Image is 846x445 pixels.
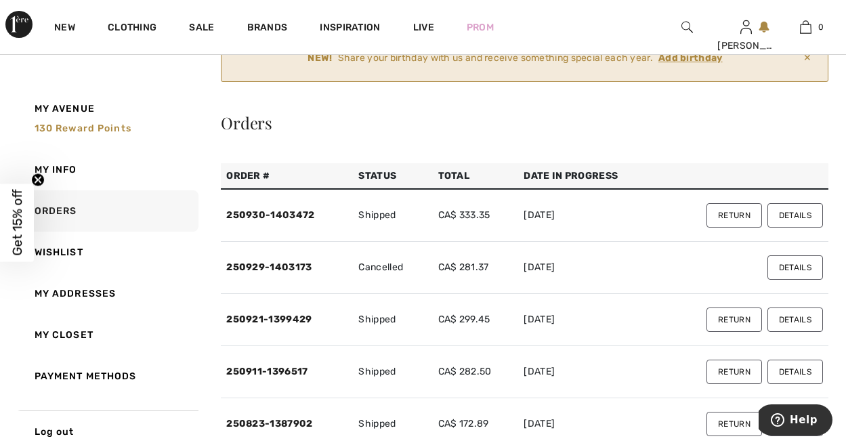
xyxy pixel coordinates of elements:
td: Shipped [353,189,432,242]
span: ✕ [798,45,817,70]
a: My Closet [18,314,198,356]
td: [DATE] [518,294,658,346]
td: CA$ 282.50 [433,346,519,398]
a: Sign In [740,20,752,33]
span: 0 [818,21,824,33]
th: Status [353,163,432,189]
a: 250823-1387902 [226,418,312,429]
a: Prom [467,20,494,35]
td: Cancelled [353,242,432,294]
a: Brands [247,22,288,36]
a: Sale [189,22,214,36]
div: Orders [221,114,828,131]
iframe: Opens a widget where you can find more information [759,404,832,438]
a: 250911-1396517 [226,366,308,377]
td: Shipped [353,346,432,398]
span: 130 Reward points [35,123,131,134]
button: Details [767,360,823,384]
img: 1ère Avenue [5,11,33,38]
a: New [54,22,75,36]
td: [DATE] [518,242,658,294]
img: search the website [681,19,693,35]
img: My Info [740,19,752,35]
td: CA$ 333.35 [433,189,519,242]
a: 250921-1399429 [226,314,312,325]
button: Details [767,255,823,280]
a: My Info [18,149,198,190]
strong: NEW! [308,51,332,65]
th: Date in Progress [518,163,658,189]
a: Orders [18,190,198,232]
a: Live [413,20,434,35]
div: [PERSON_NAME] [717,39,775,53]
ins: Add birthday [658,52,723,64]
button: Return [706,308,762,332]
button: Return [706,412,762,436]
button: Details [767,308,823,332]
span: Get 15% off [9,190,25,256]
a: 250930-1403472 [226,209,314,221]
td: [DATE] [518,346,658,398]
div: Share your birthday with us and receive something special each year. [232,51,797,65]
th: Order # [221,163,353,189]
td: [DATE] [518,189,658,242]
th: Total [433,163,519,189]
a: 250929-1403173 [226,261,312,273]
a: Clothing [108,22,156,36]
button: Return [706,203,762,228]
td: Shipped [353,294,432,346]
span: My Avenue [35,102,95,116]
span: Inspiration [320,22,380,36]
a: Payment Methods [18,356,198,397]
td: CA$ 299.45 [433,294,519,346]
button: Close teaser [31,173,45,186]
td: CA$ 281.37 [433,242,519,294]
a: My Addresses [18,273,198,314]
button: Return [706,360,762,384]
img: My Bag [800,19,811,35]
button: Details [767,203,823,228]
a: Wishlist [18,232,198,273]
a: 0 [777,19,834,35]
